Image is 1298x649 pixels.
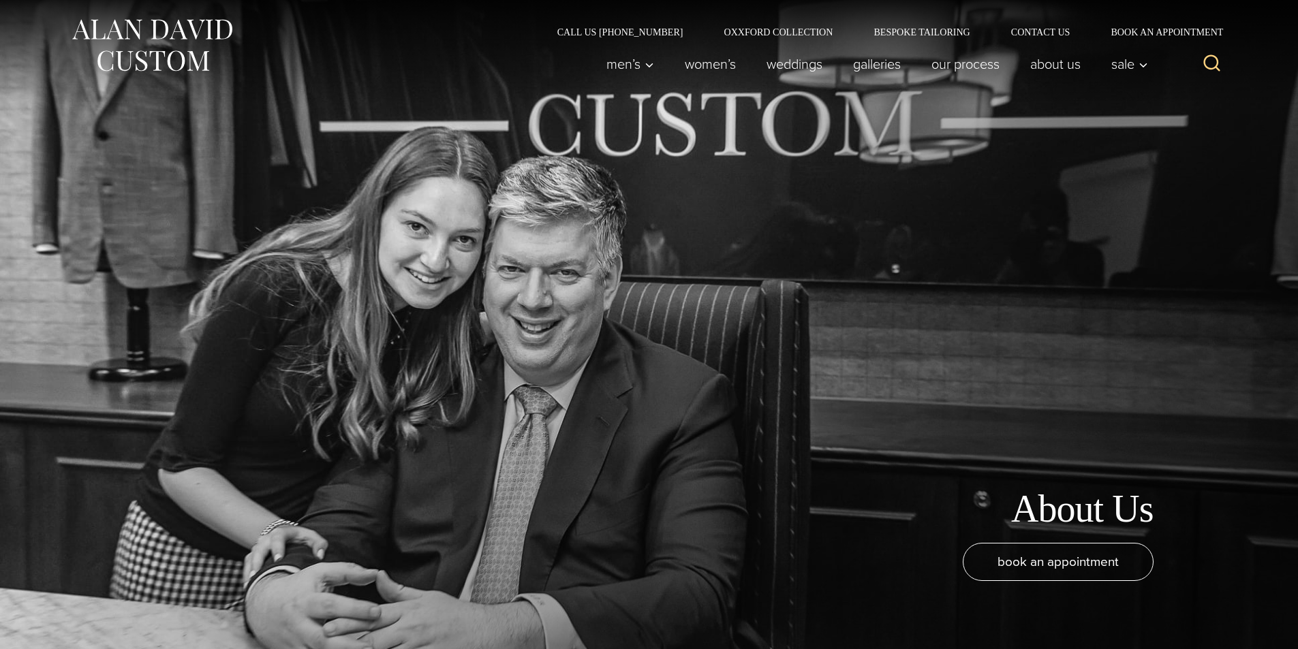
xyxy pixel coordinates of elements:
[916,50,1015,78] a: Our Process
[837,50,916,78] a: Galleries
[591,50,1155,78] nav: Primary Navigation
[703,27,853,37] a: Oxxford Collection
[991,27,1091,37] a: Contact Us
[751,50,837,78] a: weddings
[70,15,234,76] img: Alan David Custom
[998,552,1119,571] span: book an appointment
[1015,50,1096,78] a: About Us
[1111,57,1148,71] span: Sale
[1011,486,1154,532] h1: About Us
[606,57,654,71] span: Men’s
[669,50,751,78] a: Women’s
[537,27,1229,37] nav: Secondary Navigation
[853,27,990,37] a: Bespoke Tailoring
[1090,27,1228,37] a: Book an Appointment
[1196,48,1229,80] button: View Search Form
[963,543,1154,581] a: book an appointment
[537,27,704,37] a: Call Us [PHONE_NUMBER]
